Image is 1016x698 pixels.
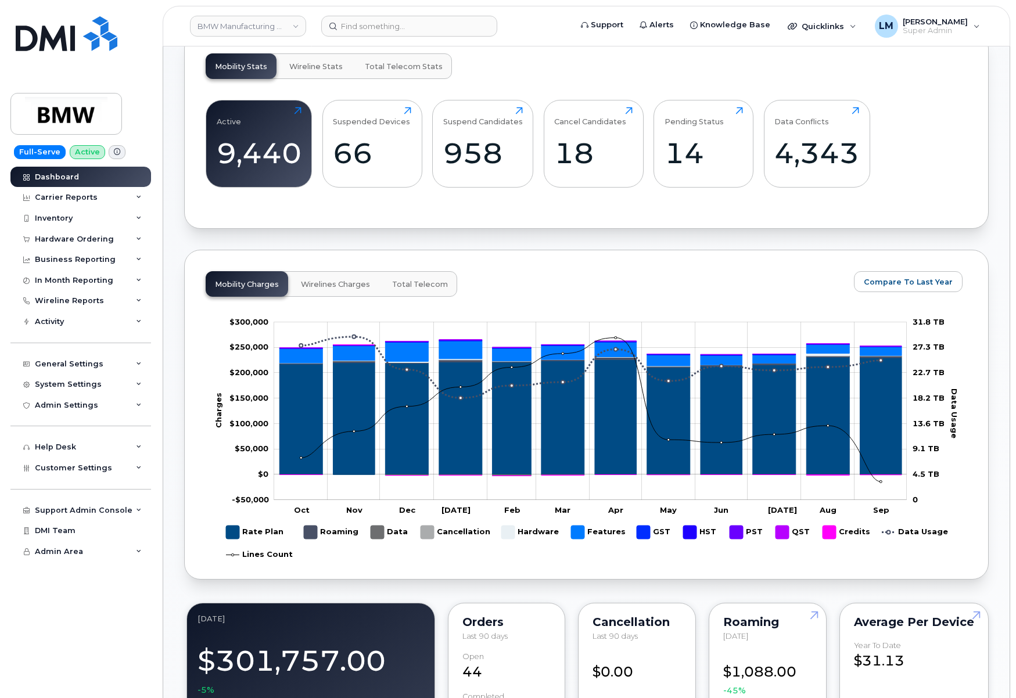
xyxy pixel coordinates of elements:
[913,494,918,503] tspan: 0
[301,280,370,289] span: Wirelines Charges
[229,368,268,377] g: $0
[399,505,416,514] tspan: Dec
[768,505,797,514] tspan: [DATE]
[823,521,870,544] g: Credits
[903,17,968,26] span: [PERSON_NAME]
[462,652,551,682] div: 44
[913,418,945,427] tspan: 13.6 TB
[217,136,301,170] div: 9,440
[723,617,812,627] div: Roaming
[776,521,811,544] g: QST
[854,641,901,650] div: Year to Date
[462,631,508,641] span: Last 90 days
[608,505,623,514] tspan: Apr
[631,13,682,37] a: Alerts
[665,107,724,126] div: Pending Status
[802,21,844,31] span: Quicklinks
[333,107,411,181] a: Suspended Devices66
[232,494,269,503] g: $0
[217,107,241,126] div: Active
[723,631,748,641] span: [DATE]
[229,393,268,402] g: $0
[214,392,223,427] tspan: Charges
[700,19,770,31] span: Knowledge Base
[217,107,301,181] a: Active9,440
[913,393,945,402] tspan: 18.2 TB
[683,521,718,544] g: HST
[913,342,945,351] tspan: 27.3 TB
[214,316,967,566] g: Chart
[421,521,490,544] g: Cancellation
[333,107,410,126] div: Suspended Devices
[774,136,859,170] div: 4,343
[294,505,310,514] tspan: Oct
[198,684,214,696] span: -5%
[333,136,411,170] div: 66
[682,13,778,37] a: Knowledge Base
[501,521,559,544] g: Hardware
[665,107,743,181] a: Pending Status14
[504,505,520,514] tspan: Feb
[780,15,864,38] div: Quicklinks
[723,685,746,696] span: -45%
[198,614,424,623] div: September 2025
[723,652,812,697] div: $1,088.00
[873,505,889,514] tspan: Sep
[229,418,268,427] tspan: $100,000
[229,316,268,326] tspan: $300,000
[371,521,409,544] g: Data
[854,641,974,671] div: $31.13
[913,368,945,377] tspan: 22.7 TB
[965,647,1007,689] iframe: Messenger Launcher
[591,19,623,31] span: Support
[392,280,448,289] span: Total Telecom
[913,444,939,453] tspan: 9.1 TB
[229,342,268,351] g: $0
[554,107,633,181] a: Cancel Candidates18
[441,505,471,514] tspan: [DATE]
[258,469,268,478] tspan: $0
[882,521,948,544] g: Data Usage
[913,469,939,478] tspan: 4.5 TB
[867,15,988,38] div: Lia McClane
[226,544,293,566] g: Lines Count
[304,521,359,544] g: Roaming
[190,16,306,37] a: BMW Manufacturing Co LLC
[593,617,681,627] div: Cancellation
[443,107,523,126] div: Suspend Candidates
[289,62,343,71] span: Wireline Stats
[950,388,959,438] tspan: Data Usage
[229,418,268,427] g: $0
[226,521,283,544] g: Rate Plan
[649,19,674,31] span: Alerts
[229,393,268,402] tspan: $150,000
[593,631,638,641] span: Last 90 days
[462,652,484,661] div: Open
[819,505,837,514] tspan: Aug
[864,276,953,287] span: Compare To Last Year
[229,316,268,326] g: $0
[913,316,945,326] tspan: 31.8 TB
[443,107,523,181] a: Suspend Candidates958
[554,136,633,170] div: 18
[235,444,268,453] g: $0
[232,494,269,503] tspan: -$50,000
[346,505,362,514] tspan: Nov
[443,136,523,170] div: 958
[279,341,902,366] g: Features
[774,107,859,181] a: Data Conflicts4,343
[665,136,743,170] div: 14
[229,368,268,377] tspan: $200,000
[573,13,631,37] a: Support
[903,26,968,35] span: Super Admin
[714,505,728,514] tspan: Jun
[593,652,681,682] div: $0.00
[854,617,974,627] div: Average per Device
[279,357,902,474] g: Rate Plan
[235,444,268,453] tspan: $50,000
[774,107,829,126] div: Data Conflicts
[462,617,551,627] div: Orders
[229,342,268,351] tspan: $250,000
[730,521,764,544] g: PST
